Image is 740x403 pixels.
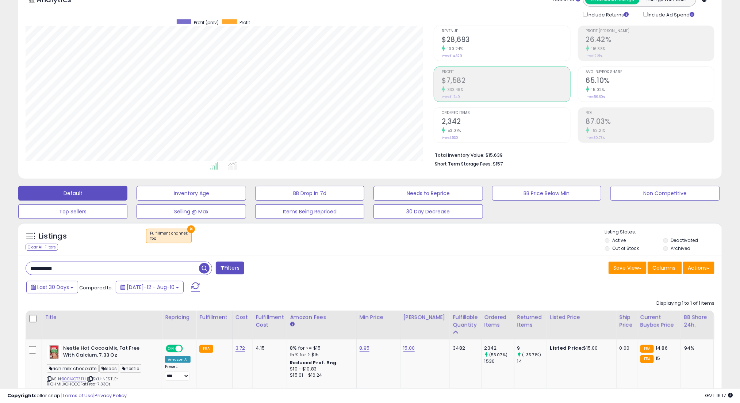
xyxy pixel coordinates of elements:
span: Columns [652,264,675,271]
img: 51S9uiHJPiL._SL40_.jpg [47,345,61,360]
b: Reduced Prof. Rng. [290,360,338,366]
a: 8.95 [360,345,370,352]
div: 0.00 [620,345,632,351]
small: 15.02% [589,87,605,92]
span: $157 [493,160,503,167]
h2: $28,693 [442,35,570,45]
div: Include Returns [578,10,638,18]
a: B0014CTZTU [62,376,86,382]
span: nestle [120,364,141,373]
small: Amazon Fees. [290,321,295,328]
small: Prev: 1,530 [442,136,458,140]
div: $15.01 - $16.24 [290,372,351,379]
label: Out of Stock [612,245,639,251]
div: 15% for > $15 [290,351,351,358]
span: Profit (prev) [194,19,219,26]
button: Top Sellers [18,204,127,219]
small: (-35.71%) [522,352,541,358]
div: Displaying 1 to 1 of 1 items [656,300,714,307]
small: FBA [640,355,654,363]
span: kleos [99,364,119,373]
small: 183.21% [589,128,606,133]
div: Amazon Fees [290,313,353,321]
div: $10 - $10.83 [290,366,351,372]
span: 15 [656,355,660,362]
button: Actions [683,262,714,274]
a: Terms of Use [62,392,93,399]
a: 3.72 [235,345,245,352]
span: Profit [PERSON_NAME] [586,29,714,33]
b: Listed Price: [550,345,583,351]
button: × [187,225,195,233]
h5: Listings [39,231,67,242]
div: fba [150,236,188,241]
small: Prev: $14,329 [442,54,462,58]
button: Inventory Age [137,186,246,201]
span: Compared to: [79,284,113,291]
small: Prev: 12.21% [586,54,603,58]
div: Cost [235,313,250,321]
span: Profit [239,19,250,26]
div: Min Price [360,313,397,321]
h2: 87.03% [586,117,714,127]
small: 53.07% [445,128,461,133]
h2: 26.42% [586,35,714,45]
div: Fulfillment Cost [256,313,284,329]
h2: 65.10% [586,76,714,86]
div: Returned Items [517,313,544,329]
div: 2342 [484,345,514,351]
li: $15,639 [435,150,709,159]
button: Save View [609,262,647,274]
div: 14 [517,358,547,365]
span: Revenue [442,29,570,33]
p: Listing States: [605,229,722,236]
button: BB Drop in 7d [255,186,364,201]
button: BB Price Below Min [492,186,601,201]
div: Fulfillable Quantity [453,313,478,329]
h2: $7,582 [442,76,570,86]
div: Fulfillment [199,313,229,321]
span: OFF [182,346,193,352]
small: (53.07%) [489,352,507,358]
div: seller snap | | [7,392,127,399]
div: Amazon AI [165,356,191,363]
label: Deactivated [671,237,698,243]
div: BB Share 24h. [684,313,711,329]
small: 116.38% [589,46,606,52]
div: Current Buybox Price [640,313,678,329]
small: FBA [199,345,213,353]
span: Fulfillment channel : [150,231,188,242]
span: Last 30 Days [37,284,69,291]
div: Include Ad Spend [638,10,706,18]
div: Title [45,313,159,321]
small: Prev: 56.60% [586,95,606,99]
small: 333.49% [445,87,464,92]
button: Filters [216,262,244,274]
span: Profit [442,70,570,74]
div: [PERSON_NAME] [403,313,447,321]
span: ON [166,346,176,352]
button: [DATE]-12 - Aug-10 [116,281,184,293]
span: ROI [586,111,714,115]
button: Non Competitive [610,186,720,201]
button: 30 Day Decrease [373,204,483,219]
b: Short Term Storage Fees: [435,161,492,167]
div: 4.15 [256,345,281,351]
span: | SKU: NESTLE-RICHMILKCHOCOFatFree-7.33Oz [47,376,119,387]
b: Total Inventory Value: [435,152,484,158]
span: 2025-09-10 16:17 GMT [705,392,733,399]
span: 14.86 [656,345,668,351]
b: Nestle Hot Cocoa Mix, Fat Free With Calcium, 7.33 Oz [63,345,152,360]
span: Ordered Items [442,111,570,115]
div: Preset: [165,364,191,381]
button: Default [18,186,127,201]
button: Needs to Reprice [373,186,483,201]
small: 100.24% [445,46,463,52]
button: Last 30 Days [26,281,78,293]
div: 3482 [453,345,476,351]
a: 15.00 [403,345,415,352]
div: Repricing [165,313,193,321]
h2: 2,342 [442,117,570,127]
small: FBA [640,345,654,353]
div: Ship Price [620,313,634,329]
